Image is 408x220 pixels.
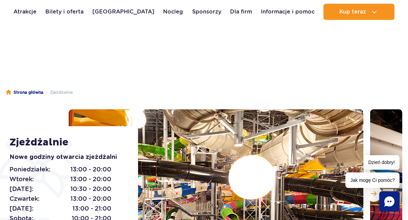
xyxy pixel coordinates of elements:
span: Dzień dobry! [363,155,400,170]
span: [DATE]: [9,204,33,213]
span: [DATE]: [9,184,33,194]
span: 13:00 - 21:00 [72,204,111,213]
li: Zjeżdżalnie [43,89,73,96]
span: Czwartek: [9,194,40,203]
span: Poniedziałek: [9,165,50,174]
span: 13:00 - 20:00 [70,194,111,203]
span: 13:00 - 20:00 [70,174,111,184]
span: Wtorek: [9,174,34,184]
a: [GEOGRAPHIC_DATA] [92,4,154,20]
h1: Zjeżdżalnie [9,136,123,148]
a: Atrakcje [14,4,37,20]
a: Bilety i oferta [45,4,84,20]
span: Kup teraz [339,9,366,15]
div: Chat [379,191,400,212]
a: Informacje i pomoc [261,4,315,20]
button: Następny slajd [366,186,382,202]
span: 13:00 - 20:00 [70,165,111,174]
button: Kup teraz [323,4,394,20]
span: Jak mogę Ci pomóc? [345,172,400,188]
p: Nowe godziny otwarcia zjeżdżalni [9,153,123,162]
a: Sponsorzy [192,4,221,20]
a: Nocleg [163,4,183,20]
span: 10:30 - 20:00 [70,184,111,194]
a: Strona główna [6,89,43,96]
a: Dla firm [230,4,252,20]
